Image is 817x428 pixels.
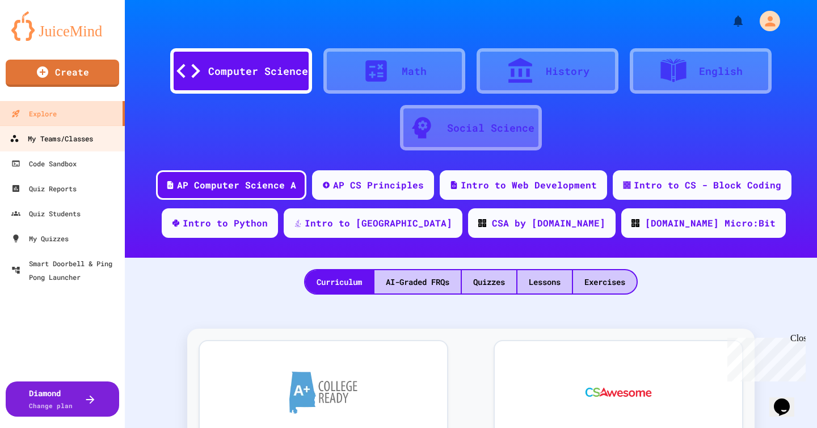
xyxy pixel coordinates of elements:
[11,232,69,245] div: My Quizzes
[461,178,597,192] div: Intro to Web Development
[374,270,461,293] div: AI-Graded FRQs
[177,178,296,192] div: AP Computer Science A
[10,132,93,146] div: My Teams/Classes
[29,401,73,410] span: Change plan
[634,178,781,192] div: Intro to CS - Block Coding
[289,371,357,414] img: A+ College Ready
[11,182,77,195] div: Quiz Reports
[723,333,806,381] iframe: chat widget
[11,257,120,284] div: Smart Doorbell & Ping Pong Launcher
[305,270,373,293] div: Curriculum
[517,270,572,293] div: Lessons
[447,120,534,136] div: Social Science
[492,216,605,230] div: CSA by [DOMAIN_NAME]
[29,387,73,411] div: Diamond
[748,8,783,34] div: My Account
[11,157,77,170] div: Code Sandbox
[645,216,776,230] div: [DOMAIN_NAME] Micro:Bit
[5,5,78,72] div: Chat with us now!Close
[546,64,589,79] div: History
[699,64,743,79] div: English
[769,383,806,417] iframe: chat widget
[574,358,663,426] img: CS Awesome
[573,270,637,293] div: Exercises
[6,381,119,417] button: DiamondChange plan
[462,270,516,293] div: Quizzes
[305,216,452,230] div: Intro to [GEOGRAPHIC_DATA]
[710,11,748,31] div: My Notifications
[11,207,81,220] div: Quiz Students
[6,60,119,87] a: Create
[631,219,639,227] img: CODE_logo_RGB.png
[11,11,113,41] img: logo-orange.svg
[208,64,308,79] div: Computer Science
[333,178,424,192] div: AP CS Principles
[478,219,486,227] img: CODE_logo_RGB.png
[183,216,268,230] div: Intro to Python
[11,107,57,120] div: Explore
[402,64,427,79] div: Math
